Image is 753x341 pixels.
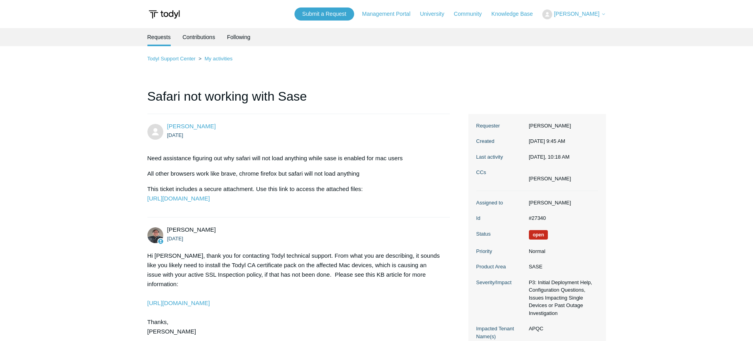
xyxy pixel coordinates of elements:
p: All other browsers work like brave, chrome firefox but safari will not load anything [147,169,442,178]
a: [URL][DOMAIN_NAME] [147,300,210,306]
time: 08/12/2025, 09:45 [529,138,565,144]
p: This ticket includes a secure attachment. Use this link to access the attached files: [147,184,442,203]
time: 08/12/2025, 09:45 [167,132,183,138]
a: Community [454,10,490,18]
div: Hi [PERSON_NAME], thank you for contacting Todyl technical support. From what you are describing,... [147,251,442,336]
li: Todyl Support Center [147,56,197,62]
a: My activities [204,56,232,62]
a: [URL][DOMAIN_NAME] [147,195,210,202]
dd: [PERSON_NAME] [525,199,598,207]
p: Need assistance figuring out why safari will not load anything while sase is enabled for mac users [147,154,442,163]
span: [PERSON_NAME] [554,11,599,17]
dt: CCs [476,169,525,176]
a: Management Portal [362,10,418,18]
dt: Last activity [476,153,525,161]
a: Submit a Request [294,7,354,21]
dt: Impacted Tenant Name(s) [476,325,525,340]
dt: Status [476,230,525,238]
time: 08/12/2025, 09:50 [167,236,183,242]
a: Todyl Support Center [147,56,196,62]
li: My activities [197,56,232,62]
a: [PERSON_NAME] [167,123,216,129]
dd: [PERSON_NAME] [525,122,598,130]
span: We are working on a response for you [529,230,548,240]
span: Matt Robinson [167,226,216,233]
dt: Severity/Impact [476,279,525,287]
dt: Id [476,214,525,222]
dd: #27340 [525,214,598,222]
li: Requests [147,28,171,46]
dt: Priority [476,247,525,255]
dt: Product Area [476,263,525,271]
dt: Assigned to [476,199,525,207]
time: 08/14/2025, 10:18 [529,154,570,160]
a: University [420,10,452,18]
dd: P3: Initial Deployment Help, Configuration Questions, Issues Impacting Single Devices or Past Out... [525,279,598,317]
dd: SASE [525,263,598,271]
a: Knowledge Base [491,10,541,18]
li: Daniel Dysinger [529,175,571,183]
button: [PERSON_NAME] [542,9,606,19]
img: Todyl Support Center Help Center home page [147,7,181,22]
a: Following [227,28,250,46]
dt: Created [476,137,525,145]
span: Elias Hitchcock [167,123,216,129]
h1: Safari not working with Sase [147,87,450,114]
dd: APQC [525,325,598,333]
dt: Requester [476,122,525,130]
dd: Normal [525,247,598,255]
a: Contributions [183,28,215,46]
